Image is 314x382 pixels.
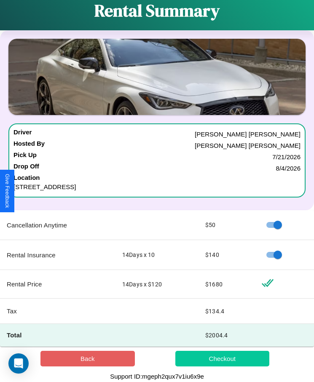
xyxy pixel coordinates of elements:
td: $ 2004.4 [199,324,255,347]
div: Give Feedback [4,174,10,208]
p: 7 / 21 / 2026 [272,151,301,163]
p: Support ID: mgeph2qux7v1iu6x9e [110,371,204,382]
p: Rental Insurance [7,249,109,261]
td: $ 140 [199,240,255,270]
p: [PERSON_NAME] [PERSON_NAME] [195,140,301,151]
td: $ 50 [199,210,255,240]
div: Open Intercom Messenger [8,353,29,374]
p: Tax [7,305,109,317]
td: 14 Days x 10 [115,240,199,270]
p: Rental Price [7,278,109,290]
p: [PERSON_NAME] [PERSON_NAME] [195,128,301,140]
h4: Total [7,331,109,339]
h4: Pick Up [13,151,37,163]
td: $ 1680 [199,270,255,299]
button: Back [40,351,135,366]
p: 8 / 4 / 2026 [276,163,301,174]
td: 14 Days x $ 120 [115,270,199,299]
h4: Driver [13,128,32,140]
h4: Drop Off [13,163,39,174]
p: Cancellation Anytime [7,219,109,231]
h4: Location [13,174,301,181]
button: Checkout [175,351,270,366]
h4: Hosted By [13,140,45,151]
p: [STREET_ADDRESS] [13,181,301,192]
td: $ 134.4 [199,299,255,324]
